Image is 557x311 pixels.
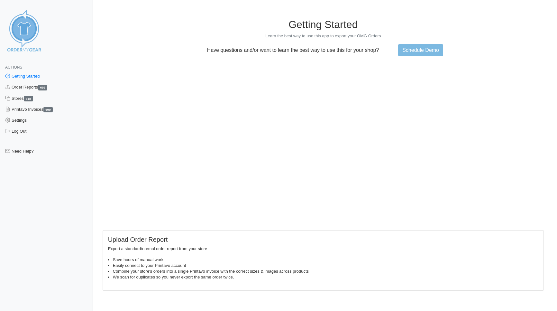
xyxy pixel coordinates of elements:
[5,65,22,70] span: Actions
[113,257,538,263] li: Save hours of manual work
[108,236,538,243] h5: Upload Order Report
[113,274,538,280] li: We scan for duplicates so you never export the same order twice.
[108,246,538,252] p: Export a standard/normal order report from your store
[103,18,544,31] h1: Getting Started
[38,85,47,90] span: 692
[103,33,544,39] p: Learn the best way to use this app to export your OMG Orders
[24,96,33,101] span: 518
[203,47,383,53] p: Have questions and/or want to learn the best way to use this for your shop?
[113,269,538,274] li: Combine your store's orders into a single Printavo invoice with the correct sizes & images across...
[43,107,53,112] span: 690
[398,44,443,56] a: Schedule Demo
[113,263,538,269] li: Easily connect to your Printavo account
